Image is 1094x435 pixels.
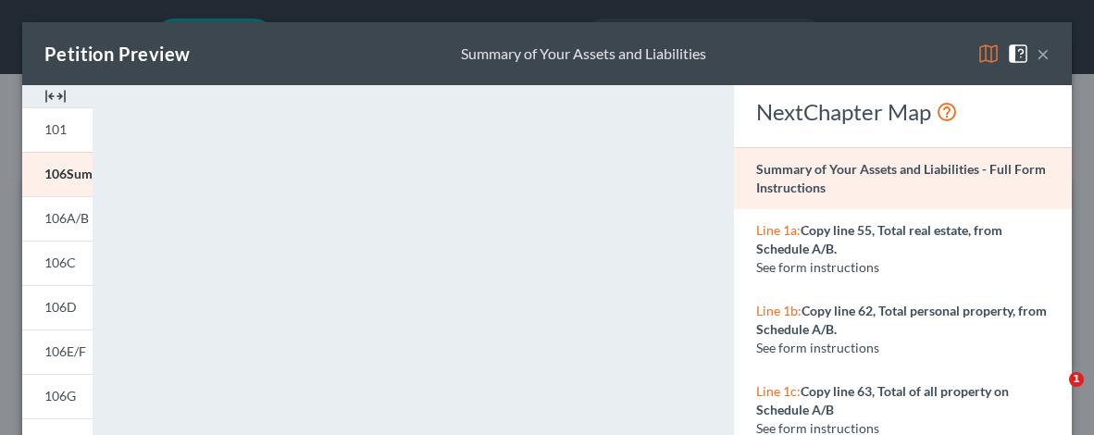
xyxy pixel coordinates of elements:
[22,241,93,285] a: 106C
[22,107,93,152] a: 101
[44,121,67,137] span: 101
[756,97,1050,127] div: NextChapter Map
[22,374,93,418] a: 106G
[756,259,879,275] span: See form instructions
[756,383,801,399] span: Line 1c:
[44,210,89,226] span: 106A/B
[756,303,802,318] span: Line 1b:
[44,166,93,181] span: 106Sum
[44,299,77,315] span: 106D
[22,152,93,196] a: 106Sum
[756,161,1046,195] strong: Summary of Your Assets and Liabilities - Full Form Instructions
[22,196,93,241] a: 106A/B
[1007,43,1029,65] img: help-close-5ba153eb36485ed6c1ea00a893f15db1cb9b99d6cae46e1a8edb6c62d00a1a76.svg
[1031,372,1075,416] iframe: Intercom live chat
[1037,43,1050,65] button: ×
[756,383,1009,417] strong: Copy line 63, Total of all property on Schedule A/B
[22,285,93,329] a: 106D
[44,85,67,107] img: expand-e0f6d898513216a626fdd78e52531dac95497ffd26381d4c15ee2fc46db09dca.svg
[44,41,190,67] div: Petition Preview
[756,222,801,238] span: Line 1a:
[756,222,1002,256] strong: Copy line 55, Total real estate, from Schedule A/B.
[44,388,76,404] span: 106G
[756,340,879,355] span: See form instructions
[461,43,706,65] div: Summary of Your Assets and Liabilities
[1069,372,1084,387] span: 1
[977,43,1000,65] img: map-eea8200ae884c6f1103ae1953ef3d486a96c86aabb227e865a55264e3737af1f.svg
[756,303,1047,337] strong: Copy line 62, Total personal property, from Schedule A/B.
[44,255,76,270] span: 106C
[22,329,93,374] a: 106E/F
[44,343,86,359] span: 106E/F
